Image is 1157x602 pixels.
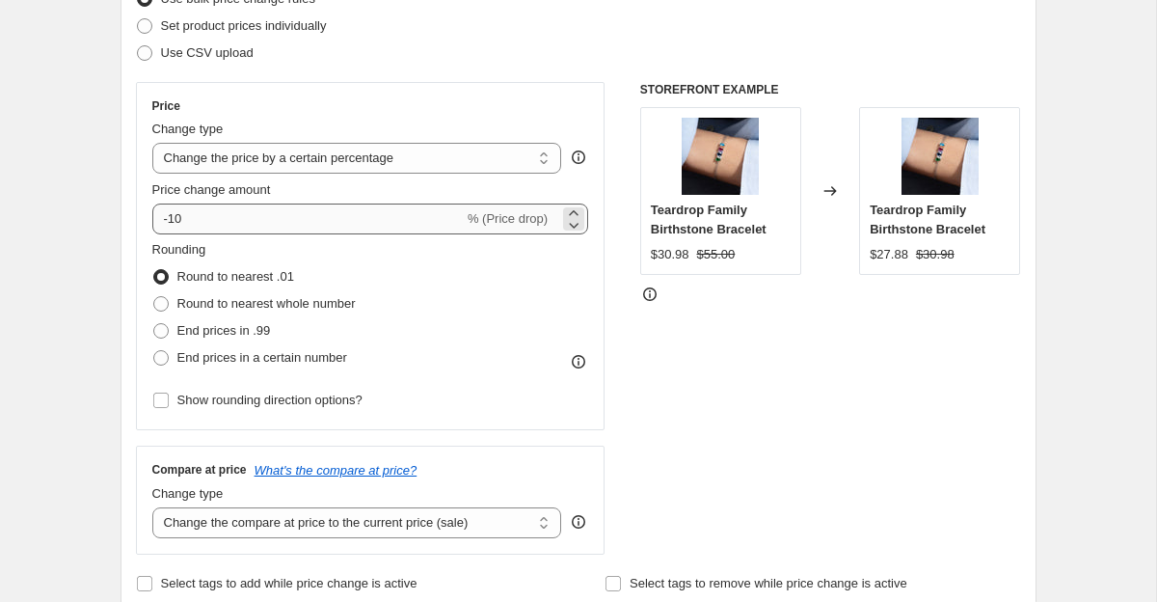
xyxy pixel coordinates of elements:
span: Round to nearest whole number [177,296,356,311]
span: Show rounding direction options? [177,393,363,407]
div: $27.88 [870,245,908,264]
input: -15 [152,204,464,234]
span: Select tags to remove while price change is active [630,576,907,590]
span: Teardrop Family Birthstone Bracelet [870,203,985,236]
div: $30.98 [651,245,689,264]
img: Basliksiz-1_0065__0000_DSC01234_0003__0017_DSC01109_80x.jpg [901,118,979,195]
h6: STOREFRONT EXAMPLE [640,82,1021,97]
span: Price change amount [152,182,271,197]
span: End prices in .99 [177,323,271,338]
div: help [569,512,588,532]
img: Basliksiz-1_0065__0000_DSC01234_0003__0017_DSC01109_80x.jpg [682,118,759,195]
span: Teardrop Family Birthstone Bracelet [651,203,767,236]
button: What's the compare at price? [255,463,417,478]
span: Rounding [152,242,206,257]
span: Change type [152,122,224,136]
span: Set product prices individually [161,18,327,33]
span: % (Price drop) [468,211,548,226]
span: Use CSV upload [161,45,254,60]
h3: Price [152,98,180,114]
span: Change type [152,486,224,501]
span: Select tags to add while price change is active [161,576,417,590]
strike: $55.00 [697,245,736,264]
strike: $30.98 [916,245,955,264]
span: End prices in a certain number [177,350,347,365]
div: help [569,148,588,167]
span: Round to nearest .01 [177,269,294,284]
h3: Compare at price [152,462,247,478]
